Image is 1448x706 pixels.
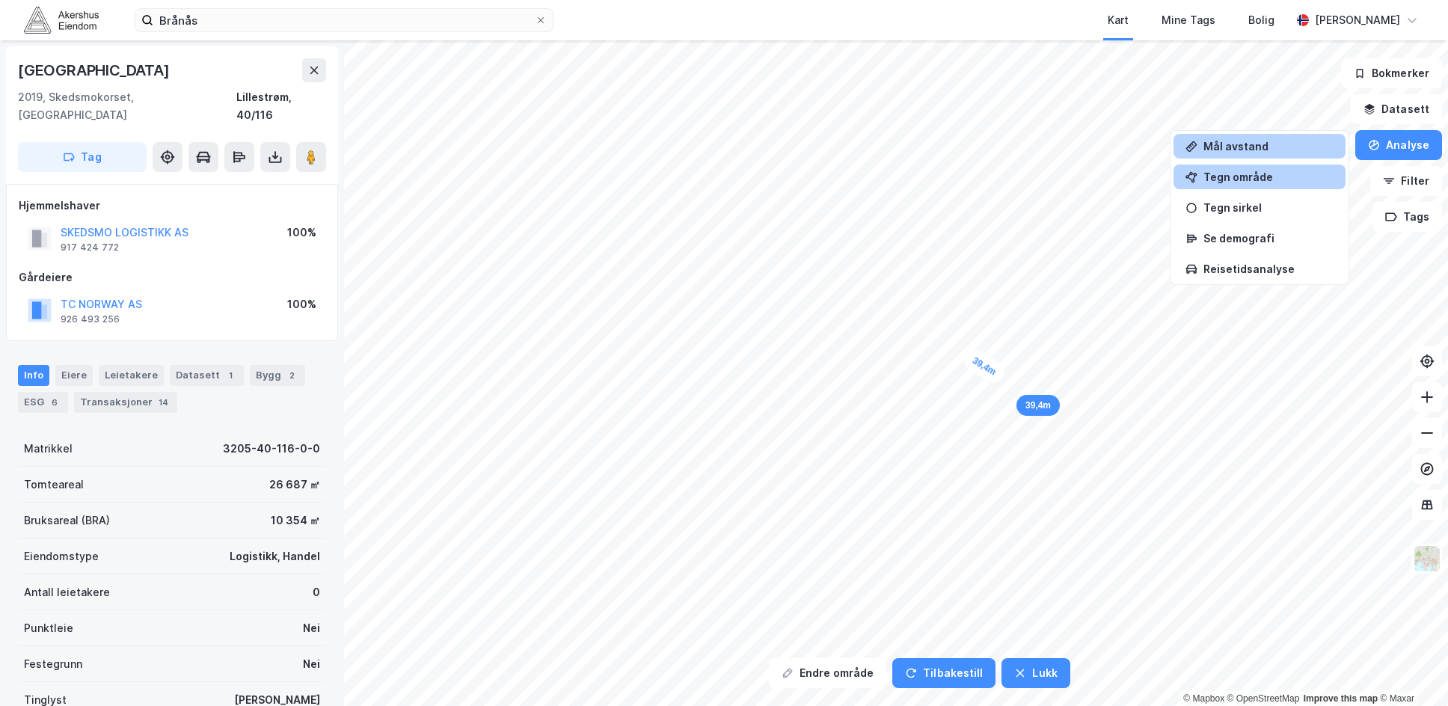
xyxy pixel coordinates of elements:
div: Info [18,365,49,386]
button: Bokmerker [1341,58,1442,88]
div: Se demografi [1203,232,1334,245]
div: Lillestrøm, 40/116 [236,88,326,124]
div: Bolig [1248,11,1274,29]
div: Logistikk, Handel [230,547,320,565]
iframe: Chat Widget [1373,634,1448,706]
div: Festegrunn [24,655,82,673]
button: Lukk [1001,658,1070,688]
input: Søk på adresse, matrikkel, gårdeiere, leietakere eller personer [153,9,535,31]
div: Tomteareal [24,476,84,494]
div: Leietakere [99,365,164,386]
a: OpenStreetMap [1227,693,1300,704]
div: Map marker [1016,395,1060,416]
div: 100% [287,224,316,242]
button: Endre område [769,658,886,688]
div: Hjemmelshaver [19,197,325,215]
div: Matrikkel [24,440,73,458]
div: Reisetidsanalyse [1203,263,1334,275]
div: Datasett [170,365,244,386]
div: Kontrollprogram for chat [1373,634,1448,706]
div: Eiendomstype [24,547,99,565]
div: Antall leietakere [24,583,110,601]
div: Bruksareal (BRA) [24,512,110,529]
div: 2 [284,368,299,383]
div: Nei [303,619,320,637]
div: 1 [223,368,238,383]
div: 3205-40-116-0-0 [223,440,320,458]
div: Mine Tags [1162,11,1215,29]
div: Tegn sirkel [1203,201,1334,214]
a: Improve this map [1304,693,1378,704]
div: [PERSON_NAME] [1315,11,1400,29]
div: Tegn område [1203,171,1334,183]
button: Tilbakestill [892,658,995,688]
div: 6 [47,395,62,410]
div: Mål avstand [1203,140,1334,153]
div: 2019, Skedsmokorset, [GEOGRAPHIC_DATA] [18,88,236,124]
button: Datasett [1351,94,1442,124]
img: Z [1413,544,1441,573]
div: 26 687 ㎡ [269,476,320,494]
div: 0 [313,583,320,601]
div: 100% [287,295,316,313]
div: ESG [18,392,68,413]
div: Bygg [250,365,305,386]
div: 10 354 ㎡ [271,512,320,529]
a: Mapbox [1183,693,1224,704]
div: Transaksjoner [74,392,177,413]
img: akershus-eiendom-logo.9091f326c980b4bce74ccdd9f866810c.svg [24,7,99,33]
button: Analyse [1355,130,1442,160]
div: Nei [303,655,320,673]
div: 926 493 256 [61,313,120,325]
div: Kart [1108,11,1129,29]
div: [GEOGRAPHIC_DATA] [18,58,173,82]
div: Eiere [55,365,93,386]
div: Punktleie [24,619,73,637]
button: Tag [18,142,147,172]
button: Tags [1372,202,1442,232]
div: 917 424 772 [61,242,119,254]
div: Gårdeiere [19,268,325,286]
div: 14 [156,395,171,410]
button: Filter [1370,166,1442,196]
div: Map marker [960,346,1008,387]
